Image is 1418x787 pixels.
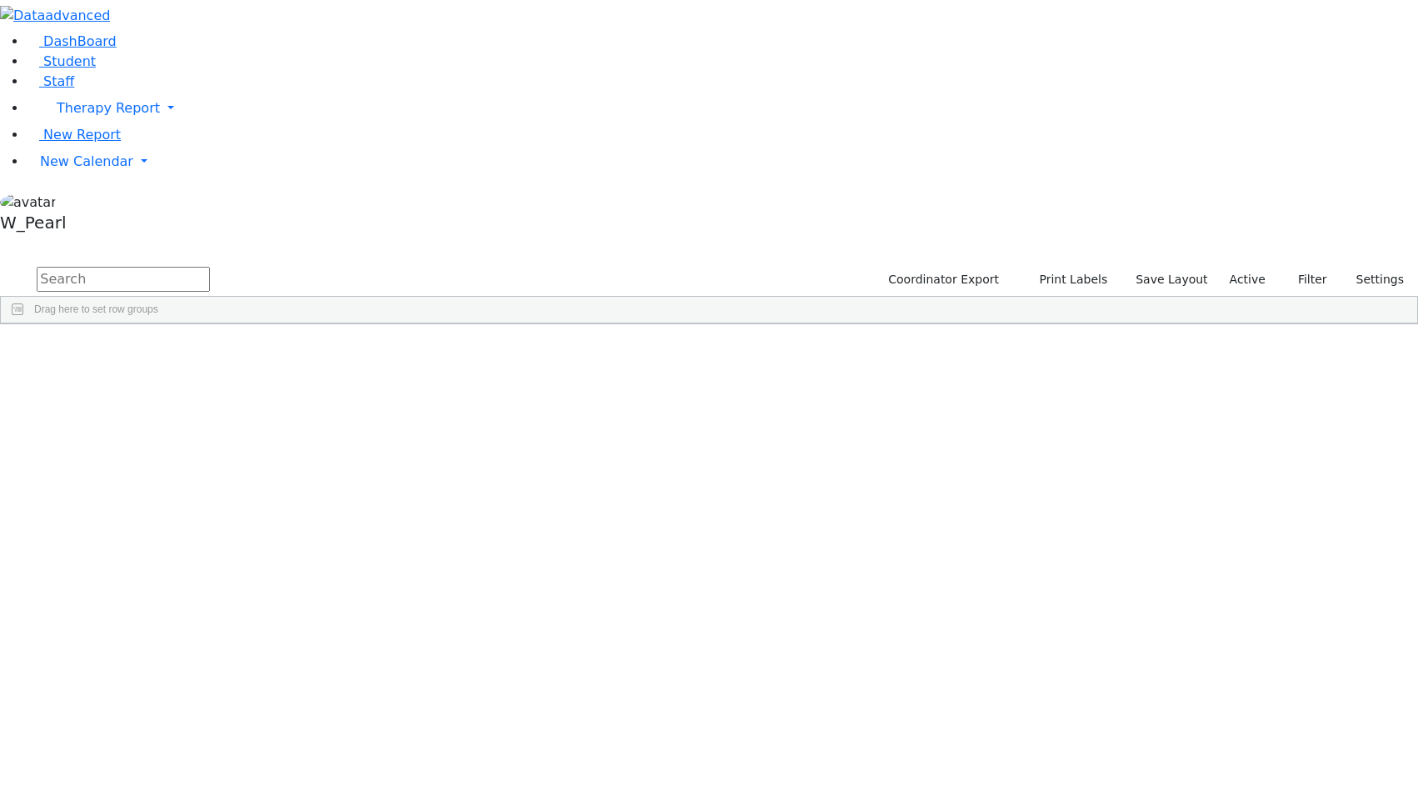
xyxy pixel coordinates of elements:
button: Filter [1276,267,1335,293]
span: Student [43,53,96,69]
span: New Calendar [40,153,133,169]
button: Settings [1335,267,1411,293]
span: New Report [43,127,121,143]
button: Print Labels [1020,267,1115,293]
a: New Calendar [27,145,1418,178]
a: Therapy Report [27,92,1418,125]
a: DashBoard [27,33,117,49]
span: Drag here to set row groups [34,303,158,315]
input: Search [37,267,210,292]
span: DashBoard [43,33,117,49]
span: Therapy Report [57,100,160,116]
a: Staff [27,73,74,89]
button: Coordinator Export [877,267,1006,293]
a: Student [27,53,96,69]
a: New Report [27,127,121,143]
span: Staff [43,73,74,89]
button: Save Layout [1128,267,1215,293]
label: Active [1222,267,1273,293]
